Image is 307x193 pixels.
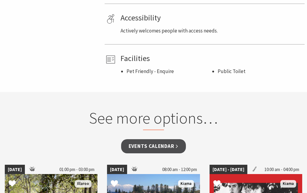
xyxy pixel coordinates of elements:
[56,165,97,174] span: 01:00 pm - 03:00 pm
[121,139,186,153] a: Events Calendar
[159,165,200,174] span: 08:00 am - 12:00 pm
[75,180,91,188] span: Illaroo
[57,109,250,130] h2: See more options…
[178,180,194,188] span: Kiama
[280,180,296,188] span: Kiama
[261,165,302,174] span: 10:00 am - 04:00 pm
[127,67,211,75] li: Pet Friendly - Enquire
[107,165,127,174] span: [DATE]
[210,165,247,174] span: [DATE] - [DATE]
[5,165,25,174] span: [DATE]
[121,27,303,35] p: Actively welcomes people with access needs.
[218,67,303,75] li: Public Toilet
[121,54,303,63] h4: Facilities
[121,13,303,22] h4: Accessibility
